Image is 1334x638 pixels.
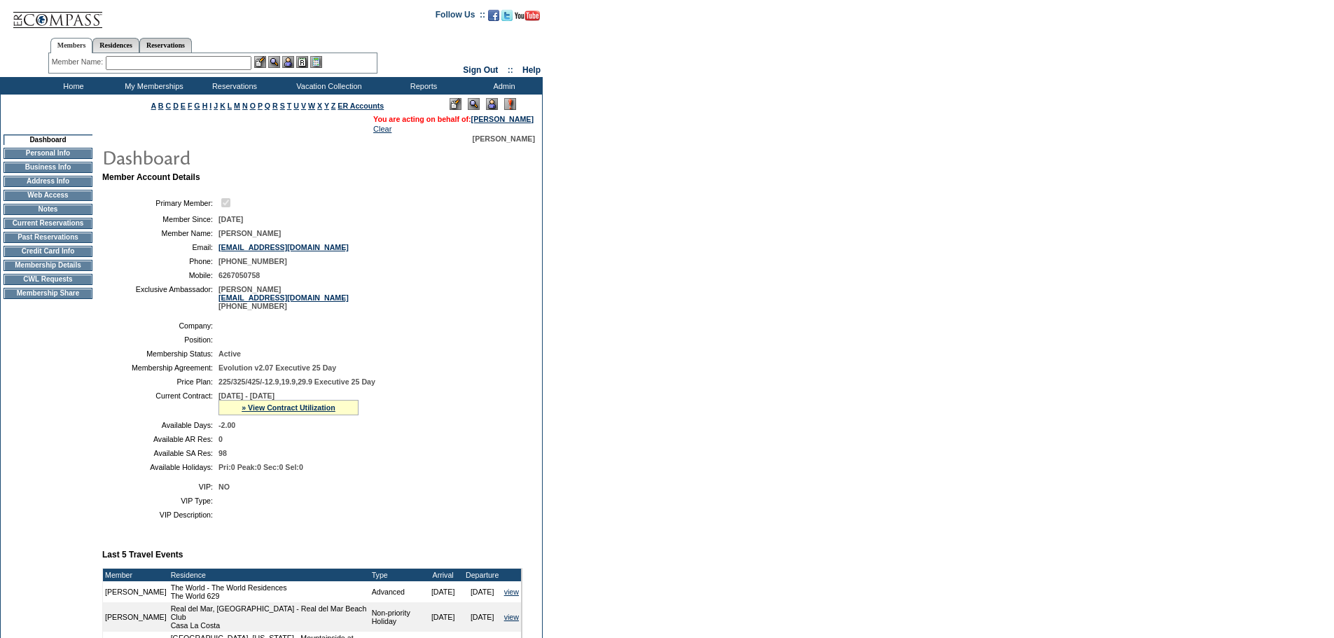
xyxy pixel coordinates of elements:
td: Business Info [4,162,92,173]
td: Address Info [4,176,92,187]
img: Impersonate [486,98,498,110]
b: Last 5 Travel Events [102,550,183,560]
td: Home [32,77,112,95]
img: Reservations [296,56,308,68]
td: The World - The World Residences The World 629 [169,581,370,602]
td: Member Since: [108,215,213,223]
span: Pri:0 Peak:0 Sec:0 Sel:0 [218,463,303,471]
a: D [173,102,179,110]
td: Current Contract: [108,391,213,415]
img: View Mode [468,98,480,110]
td: [PERSON_NAME] [103,602,169,632]
span: 6267050758 [218,271,260,279]
td: Follow Us :: [436,8,485,25]
a: O [250,102,256,110]
a: I [209,102,211,110]
a: Sign Out [463,65,498,75]
td: Non-priority Holiday [370,602,424,632]
td: Current Reservations [4,218,92,229]
img: pgTtlDashboard.gif [102,143,382,171]
a: F [188,102,193,110]
a: J [214,102,218,110]
img: Subscribe to our YouTube Channel [515,11,540,21]
td: VIP Description: [108,511,213,519]
td: Notes [4,204,92,215]
a: Members [50,38,93,53]
img: Become our fan on Facebook [488,10,499,21]
td: Web Access [4,190,92,201]
td: Personal Info [4,148,92,159]
td: VIP: [108,483,213,491]
a: W [308,102,315,110]
a: S [280,102,285,110]
td: Reservations [193,77,273,95]
td: My Memberships [112,77,193,95]
td: Membership Status: [108,349,213,358]
a: G [194,102,200,110]
a: view [504,613,519,621]
td: Available SA Res: [108,449,213,457]
td: Available Holidays: [108,463,213,471]
img: Follow us on Twitter [501,10,513,21]
span: [PERSON_NAME] [218,229,281,237]
td: CWL Requests [4,274,92,285]
span: [PERSON_NAME] [PHONE_NUMBER] [218,285,349,310]
a: T [287,102,292,110]
td: Arrival [424,569,463,581]
a: K [220,102,225,110]
a: ER Accounts [338,102,384,110]
span: :: [508,65,513,75]
td: Exclusive Ambassador: [108,285,213,310]
span: 98 [218,449,227,457]
a: M [234,102,240,110]
a: Q [265,102,270,110]
td: Primary Member: [108,196,213,209]
span: 225/325/425/-12.9,19.9,29.9 Executive 25 Day [218,377,375,386]
td: Vacation Collection [273,77,382,95]
a: Z [331,102,336,110]
a: view [504,588,519,596]
td: Position: [108,335,213,344]
a: X [317,102,322,110]
td: Credit Card Info [4,246,92,257]
span: You are acting on behalf of: [373,115,534,123]
td: Email: [108,243,213,251]
span: NO [218,483,230,491]
a: V [301,102,306,110]
td: Reports [382,77,462,95]
a: Clear [373,125,391,133]
a: Subscribe to our YouTube Channel [515,14,540,22]
img: b_edit.gif [254,56,266,68]
span: [PERSON_NAME] [473,134,535,143]
span: Evolution v2.07 Executive 25 Day [218,363,336,372]
td: Membership Details [4,260,92,271]
td: Type [370,569,424,581]
td: Membership Share [4,288,92,299]
span: [DATE] - [DATE] [218,391,275,400]
td: Membership Agreement: [108,363,213,372]
a: L [228,102,232,110]
a: A [151,102,156,110]
a: R [272,102,278,110]
td: [PERSON_NAME] [103,581,169,602]
td: Phone: [108,257,213,265]
td: [DATE] [424,602,463,632]
td: Past Reservations [4,232,92,243]
td: Real del Mar, [GEOGRAPHIC_DATA] - Real del Mar Beach Club Casa La Costa [169,602,370,632]
td: Mobile: [108,271,213,279]
a: [PERSON_NAME] [471,115,534,123]
a: [EMAIL_ADDRESS][DOMAIN_NAME] [218,293,349,302]
span: -2.00 [218,421,235,429]
td: Residence [169,569,370,581]
td: Advanced [370,581,424,602]
a: P [258,102,263,110]
a: Help [522,65,541,75]
a: E [181,102,186,110]
a: Become our fan on Facebook [488,14,499,22]
span: [DATE] [218,215,243,223]
a: Follow us on Twitter [501,14,513,22]
a: H [202,102,208,110]
a: Reservations [139,38,192,53]
td: [DATE] [424,581,463,602]
a: Residences [92,38,139,53]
